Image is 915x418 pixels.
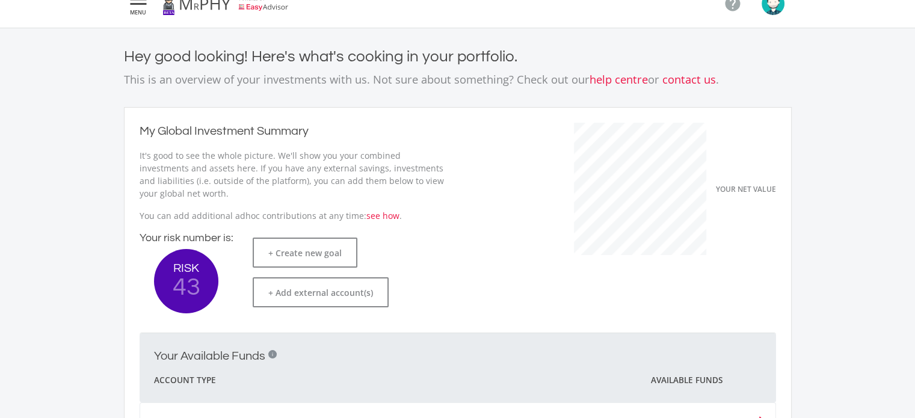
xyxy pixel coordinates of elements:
[651,374,722,386] span: Available Funds
[268,350,277,358] div: i
[590,72,648,87] a: help centre
[140,333,776,402] mat-expansion-panel-header: Your Available Funds i Account Type Available Funds
[716,184,776,194] span: YOUR NET VALUE
[140,149,446,200] p: It's good to see the whole picture. We'll show you your combined investments and assets here. If ...
[253,238,357,268] button: + Create new goal
[253,277,389,307] button: + Add external account(s)
[154,373,216,387] span: Account Type
[124,48,792,66] h4: Hey good looking! Here's what's cooking in your portfolio.
[140,123,309,141] h2: My Global Investment Summary
[124,71,792,88] p: This is an overview of your investments with us. Not sure about something? Check out our or .
[154,349,265,363] h2: Your Available Funds
[154,262,218,274] span: RISK
[140,209,446,222] p: You can add additional adhoc contributions at any time: .
[140,232,233,245] h4: Your risk number is:
[128,10,149,15] span: MENU
[662,72,716,87] a: contact us
[154,274,218,300] span: 43
[366,210,399,221] a: see how
[154,249,218,313] button: RISK 43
